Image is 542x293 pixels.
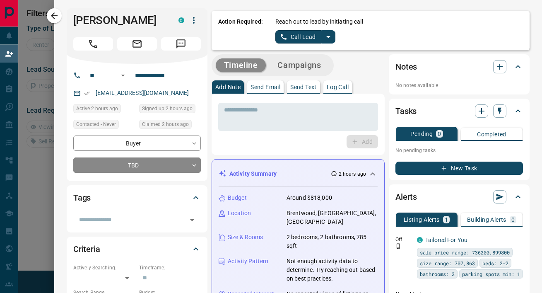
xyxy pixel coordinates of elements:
[139,264,201,271] p: Timeframe:
[96,90,189,96] a: [EMAIL_ADDRESS][DOMAIN_NAME]
[395,243,401,249] svg: Push Notification Only
[327,84,349,90] p: Log Call
[142,104,193,113] span: Signed up 2 hours ago
[395,104,417,118] h2: Tasks
[142,120,189,128] span: Claimed 2 hours ago
[410,131,433,137] p: Pending
[339,170,366,178] p: 2 hours ago
[404,217,440,223] p: Listing Alerts
[462,270,520,278] span: parking spots min: 1
[139,120,201,131] div: Tue Sep 16 2025
[445,217,448,223] p: 1
[117,37,157,51] span: Email
[216,58,266,72] button: Timeline
[287,257,378,283] p: Not enough activity data to determine. Try reaching out based on best practices.
[73,188,201,208] div: Tags
[275,17,363,26] p: Reach out to lead by initiating call
[420,259,475,267] span: size range: 707,863
[228,233,263,242] p: Size & Rooms
[395,101,523,121] div: Tasks
[73,136,201,151] div: Buyer
[215,84,241,90] p: Add Note
[186,214,198,226] button: Open
[73,104,135,116] div: Tue Sep 16 2025
[178,17,184,23] div: condos.ca
[290,84,317,90] p: Send Text
[118,70,128,80] button: Open
[420,248,510,257] span: sale price range: 736200,899800
[395,187,523,207] div: Alerts
[229,170,277,178] p: Activity Summary
[161,37,201,51] span: Message
[477,131,506,137] p: Completed
[219,166,378,182] div: Activity Summary2 hours ago
[287,194,332,202] p: Around $818,000
[218,17,263,44] p: Action Required:
[417,237,423,243] div: condos.ca
[73,157,201,173] div: TBD
[511,217,515,223] p: 0
[420,270,455,278] span: bathrooms: 2
[76,120,116,128] span: Contacted - Never
[395,236,412,243] p: Off
[73,264,135,271] p: Actively Searching:
[482,259,508,267] span: beds: 2-2
[251,84,280,90] p: Send Email
[73,239,201,259] div: Criteria
[395,57,523,77] div: Notes
[438,131,441,137] p: 0
[287,209,378,226] p: Brentwood, [GEOGRAPHIC_DATA], [GEOGRAPHIC_DATA]
[228,257,268,266] p: Activity Pattern
[467,217,506,223] p: Building Alerts
[73,191,91,204] h2: Tags
[228,194,247,202] p: Budget
[275,30,335,44] div: split button
[425,237,467,243] a: Tailored For You
[269,58,329,72] button: Campaigns
[228,209,251,218] p: Location
[395,190,417,203] h2: Alerts
[395,82,523,89] p: No notes available
[84,90,90,96] svg: Email Verified
[275,30,321,44] button: Call Lead
[139,104,201,116] div: Tue Sep 16 2025
[73,14,166,27] h1: [PERSON_NAME]
[73,242,100,256] h2: Criteria
[395,60,417,73] h2: Notes
[287,233,378,250] p: 2 bedrooms, 2 bathrooms, 785 sqft
[76,104,118,113] span: Active 2 hours ago
[395,162,523,175] button: New Task
[73,37,113,51] span: Call
[395,144,523,157] p: No pending tasks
